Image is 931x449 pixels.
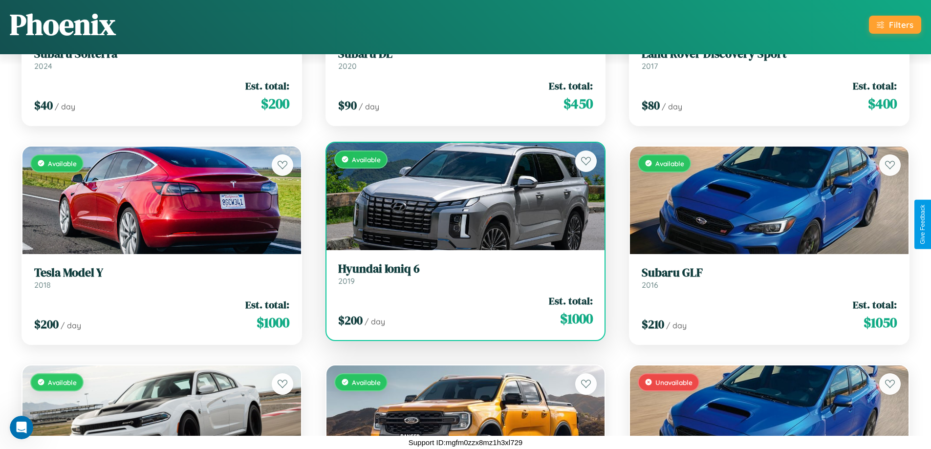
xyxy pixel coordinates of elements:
span: 2024 [34,61,52,71]
h3: Subaru GLF [642,266,897,280]
h3: Tesla Model Y [34,266,289,280]
span: Available [352,155,381,164]
span: Available [352,378,381,386]
span: / day [61,321,81,330]
div: Filters [889,20,913,30]
span: $ 1050 [864,313,897,332]
h1: Phoenix [10,4,116,44]
span: Available [48,159,77,168]
span: $ 1000 [560,309,593,328]
span: $ 450 [563,94,593,113]
span: $ 200 [261,94,289,113]
span: $ 400 [868,94,897,113]
span: Est. total: [549,79,593,93]
iframe: Intercom live chat [10,416,33,439]
span: / day [359,102,379,111]
a: Subaru DL2020 [338,47,593,71]
span: Unavailable [655,378,693,386]
h3: Land Rover Discovery Sport [642,47,897,61]
a: Subaru GLF2016 [642,266,897,290]
h3: Subaru Solterra [34,47,289,61]
span: $ 210 [642,316,664,332]
span: Est. total: [245,79,289,93]
span: $ 1000 [257,313,289,332]
span: 2020 [338,61,357,71]
span: Available [655,159,684,168]
span: 2016 [642,280,658,290]
h3: Subaru DL [338,47,593,61]
span: Est. total: [549,294,593,308]
button: Filters [869,16,921,34]
span: Est. total: [245,298,289,312]
span: / day [365,317,385,326]
span: $ 40 [34,97,53,113]
span: / day [662,102,682,111]
p: Support ID: mgfm0zzx8mz1h3xl729 [409,436,522,449]
h3: Hyundai Ioniq 6 [338,262,593,276]
span: Est. total: [853,298,897,312]
span: / day [55,102,75,111]
span: / day [666,321,687,330]
span: $ 90 [338,97,357,113]
span: $ 80 [642,97,660,113]
a: Tesla Model Y2018 [34,266,289,290]
span: 2017 [642,61,658,71]
a: Hyundai Ioniq 62019 [338,262,593,286]
span: $ 200 [338,312,363,328]
div: Give Feedback [919,205,926,244]
a: Land Rover Discovery Sport2017 [642,47,897,71]
span: 2018 [34,280,51,290]
span: Est. total: [853,79,897,93]
span: 2019 [338,276,355,286]
span: Available [48,378,77,386]
span: $ 200 [34,316,59,332]
a: Subaru Solterra2024 [34,47,289,71]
